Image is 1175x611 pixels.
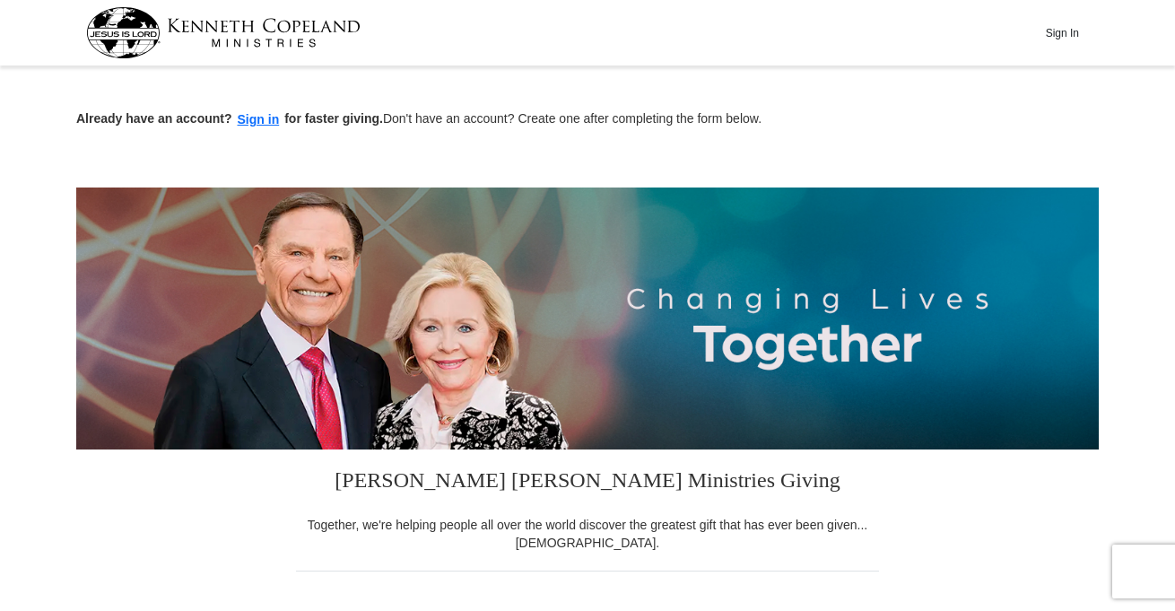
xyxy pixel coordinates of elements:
[86,7,361,58] img: kcm-header-logo.svg
[296,450,879,516] h3: [PERSON_NAME] [PERSON_NAME] Ministries Giving
[296,516,879,552] div: Together, we're helping people all over the world discover the greatest gift that has ever been g...
[232,109,285,130] button: Sign in
[76,109,1099,130] p: Don't have an account? Create one after completing the form below.
[76,111,383,126] strong: Already have an account? for faster giving.
[1035,19,1089,47] button: Sign In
